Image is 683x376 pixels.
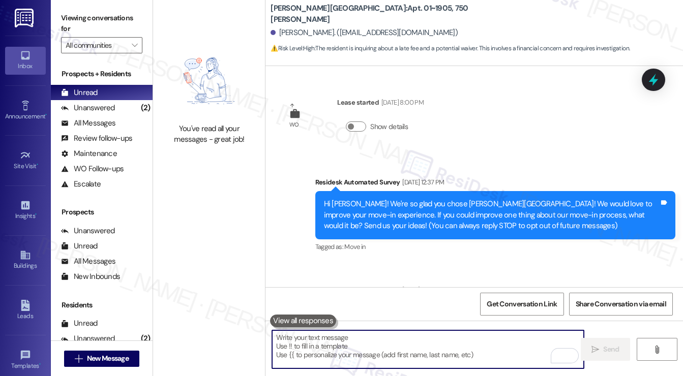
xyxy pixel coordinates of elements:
span: Send [603,344,619,355]
div: Hi [PERSON_NAME]! We're so glad you chose [PERSON_NAME][GEOGRAPHIC_DATA]! We would love to improv... [324,199,660,231]
div: Unread [61,318,98,329]
i:  [591,346,599,354]
strong: ⚠️ Risk Level: High [271,44,314,52]
div: Residesk Automated Survey [315,177,676,191]
button: Get Conversation Link [480,293,563,316]
label: Show details [370,121,408,132]
img: ResiDesk Logo [15,9,36,27]
span: • [39,361,41,368]
div: Prospects [51,207,153,217]
div: Maintenance [61,148,117,159]
div: All Messages [61,256,115,267]
button: Send [581,338,630,361]
span: Move in [344,242,365,251]
div: Escalate [61,179,101,190]
span: • [45,111,47,118]
div: Tagged as: [315,239,676,254]
span: New Message [87,353,129,364]
label: Viewing conversations for [61,10,142,37]
a: Site Visit • [5,147,46,174]
div: Unanswered [61,333,115,344]
div: Unanswered [61,226,115,236]
span: Share Conversation via email [576,299,666,309]
i:  [132,41,137,49]
div: [PERSON_NAME]. ([EMAIL_ADDRESS][DOMAIN_NAME]) [271,27,458,38]
img: empty-state [164,43,254,118]
div: [DATE] 12:37 PM [400,177,444,187]
div: [DATE] 8:00 PM [379,97,424,108]
span: • [35,211,37,218]
div: Review follow-ups [61,133,132,144]
span: Get Conversation Link [487,299,557,309]
a: Templates • [5,347,46,374]
span: : The resident is inquiring about a late fee and a potential waiver. This involves a financial co... [271,43,630,54]
textarea: To enrich screen reader interactions, please activate Accessibility in Grammarly extension settings [272,330,584,368]
i:  [653,346,661,354]
button: Share Conversation via email [569,293,673,316]
button: New Message [64,351,139,367]
div: You've read all your messages - great job! [164,123,254,145]
div: Unread [61,87,98,98]
div: [DATE] 4:31 PM [400,285,441,295]
span: • [37,161,38,168]
div: Residesk Automated Survey [315,285,676,299]
input: All communities [66,37,126,53]
div: Residents [51,300,153,310]
div: New Inbounds [61,271,120,282]
i:  [75,355,82,363]
a: Buildings [5,246,46,274]
a: Inbox [5,47,46,74]
div: WO [289,119,299,130]
b: [PERSON_NAME][GEOGRAPHIC_DATA]: Apt. 01~1905, 750 [PERSON_NAME] [271,3,474,25]
div: Unanswered [61,103,115,113]
div: Unread [61,241,98,252]
div: All Messages [61,118,115,129]
div: Lease started [337,97,423,111]
a: Insights • [5,197,46,224]
div: WO Follow-ups [61,164,124,174]
div: (2) [138,331,153,347]
div: Prospects + Residents [51,69,153,79]
a: Leads [5,297,46,324]
div: (2) [138,100,153,116]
